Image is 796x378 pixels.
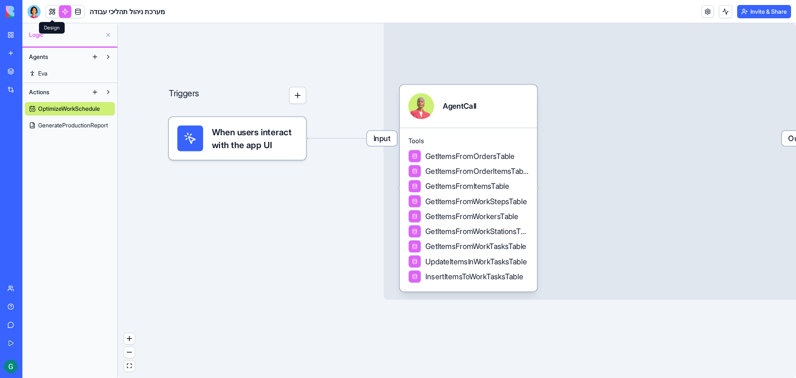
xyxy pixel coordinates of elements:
span: Eva [38,69,47,78]
span: UpdateItemsInWorkTasksTable [425,256,527,267]
button: Agents [25,50,88,63]
span: GetItemsFromWorkTasksTable [425,241,527,252]
span: GetItemsFromItemsTable [425,181,509,192]
a: GenerateProductionReport [25,119,115,132]
button: Invite & Share [737,5,791,18]
span: GetItemsFromOrderItemsTable [425,166,529,177]
span: OptimizeWorkSchedule [38,105,100,113]
button: zoom out [124,347,135,358]
span: When users interact with the app UI [212,125,298,151]
button: fit view [124,361,135,372]
span: Logic [29,31,102,39]
button: zoom in [124,333,135,344]
span: GetItemsFromWorkStepsTable [425,196,527,207]
a: Eva [25,67,115,80]
button: Actions [25,85,88,99]
div: Triggers [169,52,306,160]
span: Agents [29,53,48,61]
div: AgentCall [443,101,477,112]
img: ACg8ocJ9KwVV3x5a9XIP9IwbY5uMndypQLaBNiQi05g5NyTJ4uccxg=s96-c [4,360,17,373]
a: OptimizeWorkSchedule [25,102,115,115]
span: Tools [408,137,529,146]
span: GetItemsFromWorkStationsTable [425,226,529,237]
p: Triggers [169,87,199,104]
div: AgentCallToolsGetItemsFromOrdersTableGetItemsFromOrderItemsTableGetItemsFromItemsTableGetItemsFro... [400,85,537,292]
div: Design [39,22,65,34]
span: GetItemsFromOrdersTable [425,151,514,161]
span: GenerateProductionReport [38,121,108,129]
span: InsertItemsToWorkTasksTable [425,271,523,282]
div: When users interact with the app UI [169,117,306,160]
span: GetItemsFromWorkersTable [425,211,518,222]
span: Actions [29,88,49,96]
span: מערכת ניהול תהליכי עבודה [90,7,165,17]
img: logo [6,6,57,17]
span: Input [367,131,397,146]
